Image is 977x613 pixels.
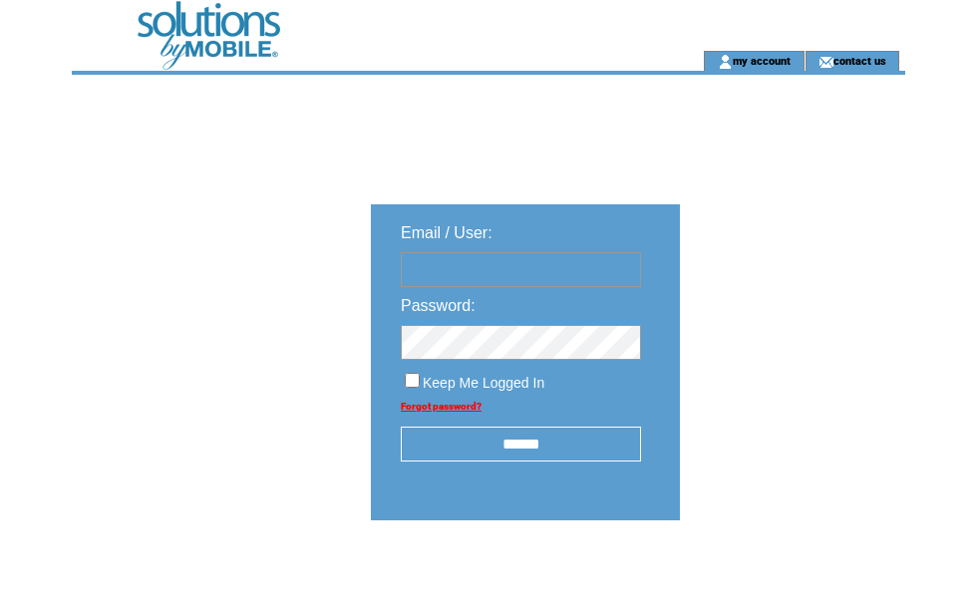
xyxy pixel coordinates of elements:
img: contact_us_icon.gif [818,54,833,70]
a: Forgot password? [401,401,482,412]
img: account_icon.gif [718,54,733,70]
a: my account [733,54,791,67]
span: Password: [401,297,476,314]
a: contact us [833,54,886,67]
span: Email / User: [401,224,492,241]
img: transparent.png [738,570,837,595]
span: Keep Me Logged In [423,375,544,391]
